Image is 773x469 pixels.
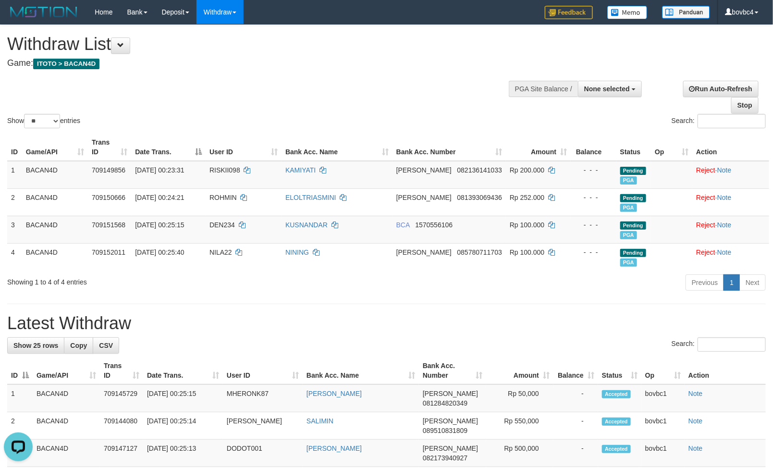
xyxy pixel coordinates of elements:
div: PGA Site Balance / [509,81,578,97]
span: [DATE] 00:25:40 [135,248,184,256]
span: [DATE] 00:24:21 [135,194,184,201]
th: Bank Acc. Name: activate to sort column ascending [282,134,393,161]
td: - [553,412,598,440]
span: Marked by bovbc1 [620,231,637,239]
span: [PERSON_NAME] [423,390,478,397]
th: Date Trans.: activate to sort column ascending [143,357,223,384]
th: ID: activate to sort column descending [7,357,33,384]
td: BACAN4D [22,243,88,271]
td: 2 [7,412,33,440]
td: bovbc1 [641,440,685,467]
td: Rp 500,000 [486,440,553,467]
a: Note [717,194,732,201]
span: BCA [396,221,410,229]
a: Run Auto-Refresh [683,81,759,97]
span: Rp 100.000 [510,221,544,229]
span: 709151568 [92,221,125,229]
a: Note [717,166,732,174]
td: DODOT001 [223,440,303,467]
th: Trans ID: activate to sort column ascending [100,357,143,384]
span: Pending [620,167,646,175]
span: Pending [620,222,646,230]
img: MOTION_logo.png [7,5,80,19]
th: Date Trans.: activate to sort column descending [131,134,206,161]
span: Rp 252.000 [510,194,544,201]
th: Balance: activate to sort column ascending [553,357,598,384]
td: 4 [7,243,22,271]
a: [PERSON_NAME] [307,444,362,452]
td: 709145729 [100,384,143,412]
a: Stop [731,97,759,113]
th: Bank Acc. Number: activate to sort column ascending [419,357,486,384]
span: Copy [70,342,87,349]
img: Feedback.jpg [545,6,593,19]
label: Search: [672,114,766,128]
div: - - - [575,220,613,230]
div: - - - [575,247,613,257]
a: SALIMIN [307,417,333,425]
span: [PERSON_NAME] [423,417,478,425]
a: Next [739,274,766,291]
span: Marked by bovbc1 [620,176,637,185]
th: Trans ID: activate to sort column ascending [88,134,131,161]
label: Search: [672,337,766,352]
td: BACAN4D [33,384,100,412]
td: 1 [7,161,22,189]
td: - [553,440,598,467]
th: Game/API: activate to sort column ascending [22,134,88,161]
a: KUSNANDAR [285,221,328,229]
a: [PERSON_NAME] [307,390,362,397]
td: 709144080 [100,412,143,440]
span: Copy 085780711703 to clipboard [457,248,502,256]
select: Showentries [24,114,60,128]
td: 3 [7,216,22,243]
a: Reject [696,248,715,256]
td: · [692,243,769,271]
span: None selected [584,85,630,93]
td: BACAN4D [33,440,100,467]
input: Search: [698,337,766,352]
span: [PERSON_NAME] [396,248,452,256]
th: Status: activate to sort column ascending [598,357,641,384]
span: 709149856 [92,166,125,174]
span: Copy 082136141033 to clipboard [457,166,502,174]
td: 2 [7,188,22,216]
td: - [553,384,598,412]
td: BACAN4D [33,412,100,440]
img: Button%20Memo.svg [607,6,648,19]
span: Marked by bovbc1 [620,204,637,212]
a: Reject [696,194,715,201]
span: Copy 082173940927 to clipboard [423,454,467,462]
td: [DATE] 00:25:15 [143,384,223,412]
td: Rp 550,000 [486,412,553,440]
td: 1 [7,384,33,412]
span: [DATE] 00:25:15 [135,221,184,229]
span: Rp 100.000 [510,248,544,256]
span: Copy 081284820349 to clipboard [423,399,467,407]
span: Pending [620,249,646,257]
td: · [692,216,769,243]
td: MHERONK87 [223,384,303,412]
span: Marked by bovbc1 [620,259,637,267]
span: Copy 1570556106 to clipboard [415,221,453,229]
th: Status [616,134,651,161]
span: Accepted [602,418,631,426]
span: [PERSON_NAME] [396,194,452,201]
span: Rp 200.000 [510,166,544,174]
a: Reject [696,166,715,174]
input: Search: [698,114,766,128]
a: 1 [724,274,740,291]
th: Amount: activate to sort column ascending [486,357,553,384]
span: DEN234 [209,221,235,229]
th: Action [685,357,766,384]
span: Accepted [602,390,631,398]
th: Bank Acc. Number: activate to sort column ascending [393,134,506,161]
h1: Latest Withdraw [7,314,766,333]
a: Note [717,221,732,229]
td: [DATE] 00:25:13 [143,440,223,467]
div: - - - [575,193,613,202]
a: NINING [285,248,309,256]
img: panduan.png [662,6,710,19]
span: ROHMIN [209,194,237,201]
a: Copy [64,337,93,354]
